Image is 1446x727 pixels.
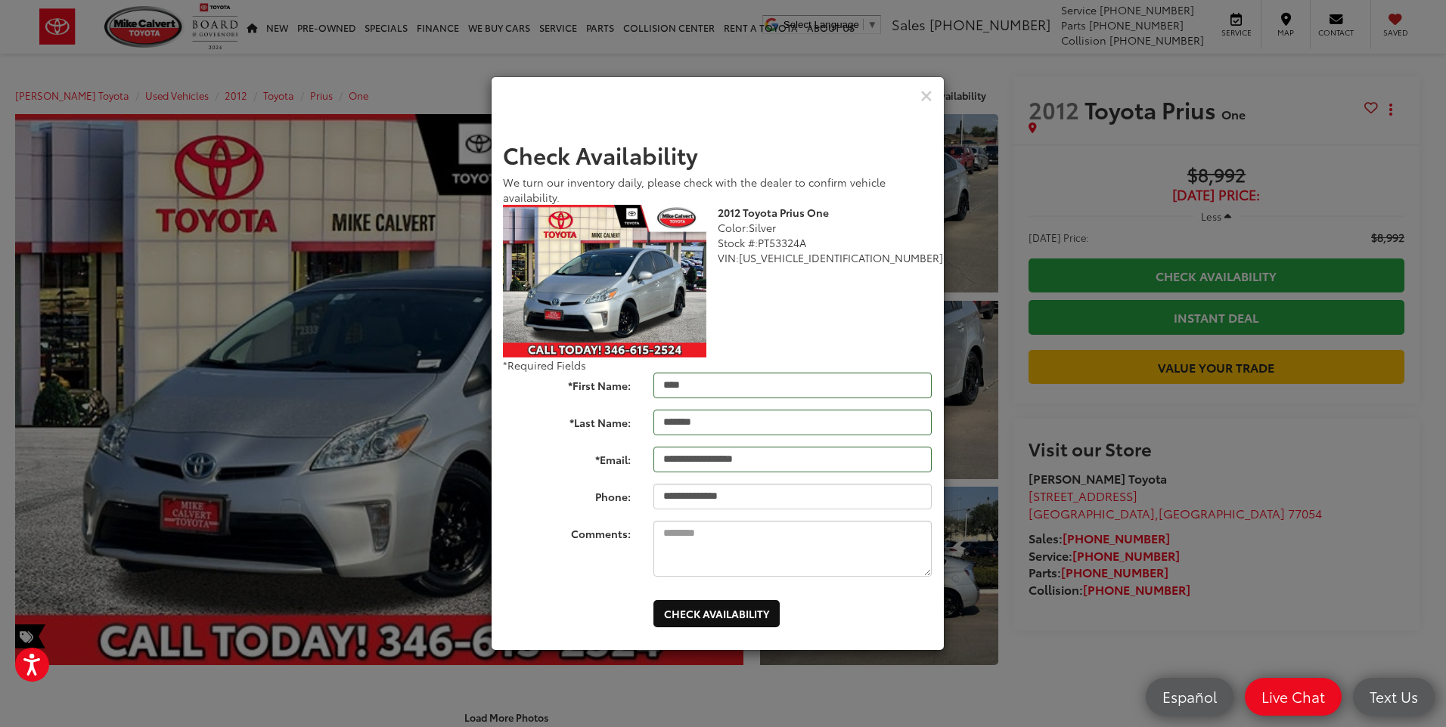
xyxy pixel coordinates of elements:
a: Español [1146,678,1233,716]
span: *Required Fields [503,357,586,373]
span: [US_VEHICLE_IDENTIFICATION_NUMBER] [739,250,943,265]
span: VIN: [718,250,739,265]
span: Stock #: [718,235,758,250]
a: Text Us [1353,678,1435,716]
label: *First Name: [492,373,642,393]
b: 2012 Toyota Prius One [718,205,829,220]
label: *Email: [492,447,642,467]
button: Check Availability [653,600,780,627]
span: Color: [718,220,749,235]
span: PT53324A [758,235,806,250]
label: *Last Name: [492,410,642,430]
label: Phone: [492,484,642,504]
span: Español [1155,687,1224,706]
img: 2012 Toyota Prius One [503,205,706,357]
h2: Check Availability [503,142,932,167]
div: We turn our inventory daily, please check with the dealer to confirm vehicle availability. [503,175,932,205]
label: Comments: [492,521,642,541]
span: Silver [749,220,776,235]
button: Close [920,87,932,104]
a: Live Chat [1245,678,1342,716]
span: Live Chat [1254,687,1333,706]
span: Text Us [1362,687,1426,706]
